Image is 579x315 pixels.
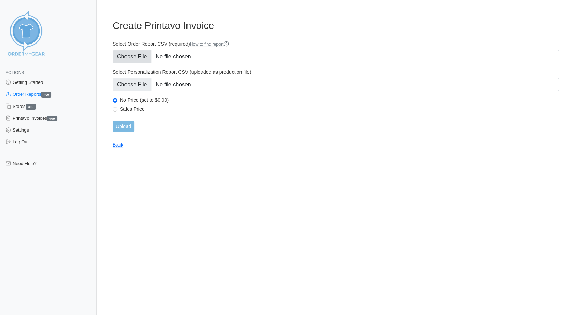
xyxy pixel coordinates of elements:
[113,41,559,47] label: Select Order Report CSV (required)
[113,69,559,75] label: Select Personalization Report CSV (uploaded as production file)
[120,97,559,103] label: No Price (set to $0.00)
[113,121,134,132] input: Upload
[47,116,57,121] span: 409
[26,104,36,110] span: 395
[113,142,123,148] a: Back
[190,42,229,47] a: How to find report
[41,92,51,98] span: 409
[113,20,559,32] h3: Create Printavo Invoice
[120,106,559,112] label: Sales Price
[6,70,24,75] span: Actions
